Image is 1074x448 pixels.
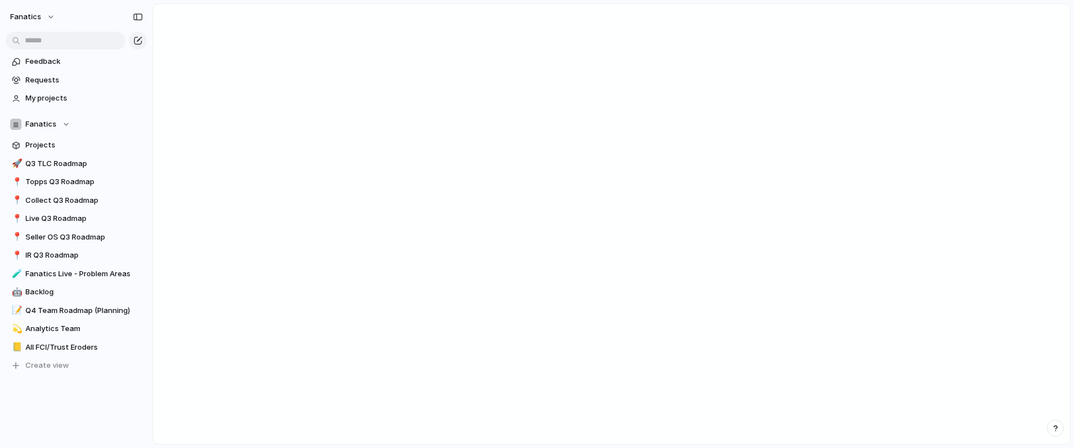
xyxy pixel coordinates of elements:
button: 📍 [10,232,21,243]
button: fanatics [5,8,61,26]
a: Projects [6,137,147,154]
div: 📍 [12,176,20,189]
div: 📍 [12,212,20,225]
button: 🚀 [10,158,21,169]
button: 📍 [10,250,21,261]
button: 🧪 [10,268,21,280]
a: My projects [6,90,147,107]
span: Create view [25,360,69,371]
span: Q3 TLC Roadmap [25,158,143,169]
div: 🚀 [12,157,20,170]
span: Fanatics Live - Problem Areas [25,268,143,280]
span: Q4 Team Roadmap (Planning) [25,305,143,316]
a: 📍Live Q3 Roadmap [6,210,147,227]
div: 📍 [12,230,20,243]
span: Backlog [25,286,143,298]
button: 📒 [10,342,21,353]
button: 📍 [10,176,21,188]
button: 🤖 [10,286,21,298]
span: All FCI/Trust Eroders [25,342,143,353]
div: 💫 [12,323,20,336]
a: 🧪Fanatics Live - Problem Areas [6,266,147,282]
a: 📍IR Q3 Roadmap [6,247,147,264]
button: Create view [6,357,147,374]
a: 📒All FCI/Trust Eroders [6,339,147,356]
a: 📝Q4 Team Roadmap (Planning) [6,302,147,319]
span: IR Q3 Roadmap [25,250,143,261]
a: 🤖Backlog [6,284,147,301]
button: 📍 [10,213,21,224]
a: 🚀Q3 TLC Roadmap [6,155,147,172]
div: 📒 [12,341,20,354]
span: Live Q3 Roadmap [25,213,143,224]
a: 📍Seller OS Q3 Roadmap [6,229,147,246]
button: 📝 [10,305,21,316]
span: Collect Q3 Roadmap [25,195,143,206]
span: Requests [25,75,143,86]
span: Fanatics [25,119,57,130]
span: Projects [25,140,143,151]
button: Fanatics [6,116,147,133]
a: Requests [6,72,147,89]
div: 📝 [12,304,20,317]
a: 📍Collect Q3 Roadmap [6,192,147,209]
div: 🤖 [12,286,20,299]
span: Seller OS Q3 Roadmap [25,232,143,243]
div: 🧪 [12,267,20,280]
div: 📍 [12,249,20,262]
button: 📍 [10,195,21,206]
span: My projects [25,93,143,104]
span: Topps Q3 Roadmap [25,176,143,188]
button: 💫 [10,323,21,334]
span: Analytics Team [25,323,143,334]
div: 📍 [12,194,20,207]
a: Feedback [6,53,147,70]
a: 💫Analytics Team [6,320,147,337]
span: fanatics [10,11,41,23]
a: 📍Topps Q3 Roadmap [6,173,147,190]
span: Feedback [25,56,143,67]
